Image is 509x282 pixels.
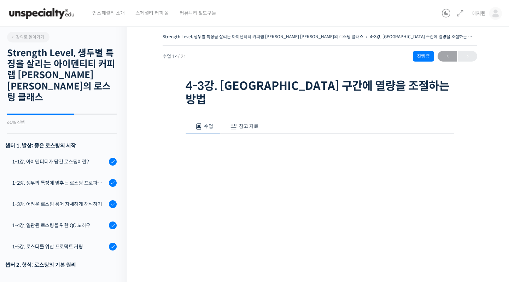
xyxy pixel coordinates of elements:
div: 1-5강. 로스터를 위한 프로덕트 커핑 [12,243,107,251]
div: 챕터 2. 형식: 로스팅의 기본 원리 [5,260,117,270]
span: 메저린 [472,10,486,17]
h1: 4-3강. [GEOGRAPHIC_DATA] 구간에 열량을 조절하는 방법 [186,79,454,107]
div: 1-2강. 생두의 특징에 맞추는 로스팅 프로파일 'Stength Level' [12,179,107,187]
span: 참고 자료 [239,123,258,130]
span: 수업 [204,123,213,130]
div: 61% 진행 [7,120,117,125]
span: / 21 [178,53,186,59]
a: Strength Level, 생두별 특징을 살리는 아이덴티티 커피랩 [PERSON_NAME] [PERSON_NAME]의 로스팅 클래스 [163,34,363,39]
a: 강의로 돌아가기 [7,32,49,42]
h3: 챕터 1. 발상: 좋은 로스팅의 시작 [5,141,117,150]
h2: Strength Level, 생두별 특징을 살리는 아이덴티티 커피랩 [PERSON_NAME] [PERSON_NAME]의 로스팅 클래스 [7,48,117,103]
div: 진행 중 [413,51,434,62]
span: 강의로 돌아가기 [11,34,44,40]
a: ←이전 [438,51,457,62]
span: ← [438,52,457,61]
div: 1-1강. 아이덴티티가 담긴 로스팅이란? [12,158,107,166]
span: 수업 14 [163,54,186,59]
div: 1-3강. 어려운 로스팅 용어 자세하게 해석하기 [12,200,107,208]
div: 1-4강. 일관된 로스팅을 위한 QC 노하우 [12,221,107,229]
a: 4-3강. [GEOGRAPHIC_DATA] 구간에 열량을 조절하는 방법 [370,34,476,39]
